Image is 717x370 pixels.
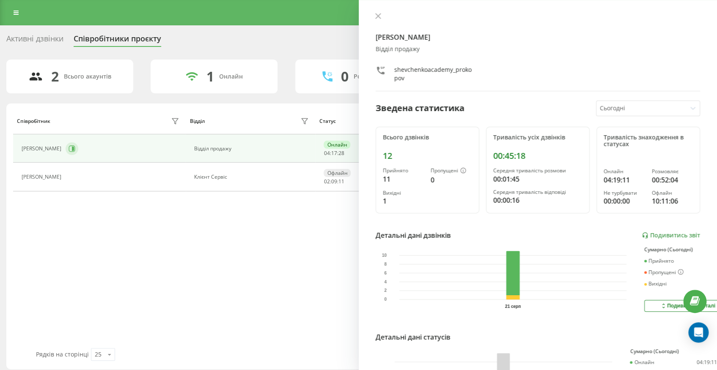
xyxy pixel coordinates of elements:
text: 10 [382,253,387,258]
div: Пропущені [644,269,684,276]
text: 6 [384,271,387,275]
div: Сумарно (Сьогодні) [630,348,717,354]
div: Всього акаунтів [64,73,111,80]
div: 04:19:11 [696,359,717,365]
div: Прийнято [383,168,424,174]
div: 11 [383,174,424,184]
div: : : [324,150,344,156]
div: Подивитись деталі [660,302,715,309]
div: Офлайн [651,190,693,196]
div: [PERSON_NAME] [22,146,63,152]
div: Детальні дані дзвінків [376,230,451,240]
div: 0 [431,175,472,185]
div: 00:45:18 [493,151,582,161]
div: Клієнт Сервіс [194,174,310,180]
span: 28 [338,150,344,157]
div: Відділ [190,118,205,124]
div: Середня тривалість відповіді [493,189,582,195]
div: 1 [383,196,424,206]
div: 2 [51,68,59,84]
div: Розмовляє [651,169,693,174]
div: Вихідні [644,281,667,287]
span: 11 [338,178,344,185]
div: 10:11:06 [651,196,693,206]
span: 09 [331,178,337,185]
div: : : [324,179,344,185]
text: 4 [384,279,387,284]
text: 2 [384,288,387,293]
text: 8 [384,262,387,267]
div: Співробітник [17,118,50,124]
span: Рядків на сторінці [36,350,89,358]
div: 1 [206,68,214,84]
span: 17 [331,150,337,157]
div: Онлайн [630,359,654,365]
text: 0 [384,297,387,302]
div: Відділ продажу [376,46,701,53]
div: Співробітники проєкту [74,34,161,47]
div: 00:00:16 [493,195,582,205]
h4: [PERSON_NAME] [376,32,701,42]
div: Розмовляють [354,73,395,80]
div: Детальні дані статусів [376,332,451,342]
div: 00:52:04 [651,175,693,185]
div: Пропущені [431,168,472,174]
div: Активні дзвінки [6,34,63,47]
div: Офлайн [324,169,351,177]
div: Онлайн [324,141,350,149]
div: 25 [95,350,102,359]
div: [PERSON_NAME] [22,174,63,180]
span: 04 [324,150,330,157]
div: Середня тривалість розмови [493,168,582,174]
div: Відділ продажу [194,146,310,152]
text: 21 серп [505,304,521,309]
div: Тривалість усіх дзвінків [493,134,582,141]
a: Подивитись звіт [642,232,700,239]
div: Не турбувати [604,190,645,196]
div: Open Intercom Messenger [688,322,709,343]
div: 04:19:11 [604,175,645,185]
div: 00:01:45 [493,174,582,184]
div: Онлайн [219,73,243,80]
div: Тривалість знаходження в статусах [604,134,693,148]
div: shevchenkoacademy_prokopov [394,65,473,82]
div: Статус [319,118,336,124]
div: Онлайн [604,169,645,174]
div: 00:00:00 [604,196,645,206]
div: Всього дзвінків [383,134,472,141]
div: Зведена статистика [376,102,464,114]
div: Вихідні [383,190,424,196]
div: 12 [383,151,472,161]
div: 0 [341,68,349,84]
span: 02 [324,178,330,185]
div: Прийнято [644,258,674,264]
